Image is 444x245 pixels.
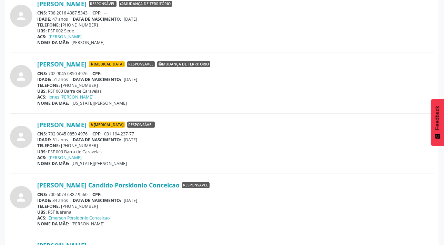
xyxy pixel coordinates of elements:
[37,221,69,227] span: NOME DA MÃE:
[37,76,434,82] div: 51 anos
[37,161,69,166] span: NOME DA MÃE:
[37,94,47,100] span: ACS:
[37,192,47,197] span: CNS:
[37,82,60,88] span: TELEFONE:
[15,131,28,143] i: person
[49,94,94,100] a: Jones [PERSON_NAME]
[37,215,47,221] span: ACS:
[37,76,51,82] span: IDADE:
[72,161,127,166] span: [US_STATE][PERSON_NAME]
[104,10,107,16] span: --
[93,71,102,76] span: CPF:
[119,1,172,7] span: Mudança de território
[104,71,107,76] span: --
[37,192,434,197] div: 700 6074 6382 9560
[37,197,51,203] span: IDADE:
[37,149,434,155] div: PSF 003 Barra de Caravelas
[93,131,102,137] span: CPF:
[37,181,180,189] a: [PERSON_NAME] Candido Porsidonio Conceicao
[89,1,117,7] span: Responsável
[37,209,434,215] div: PSF Juerana
[72,100,127,106] span: [US_STATE][PERSON_NAME]
[182,182,210,188] span: Responsável
[73,137,122,143] span: DATA DE NASCIMENTO:
[37,71,47,76] span: CNS:
[37,143,434,149] div: [PHONE_NUMBER]
[49,215,110,221] a: Emerson Porsidonio Conceicao
[93,192,102,197] span: CPF:
[127,61,155,68] span: Responsável
[37,203,434,209] div: [PHONE_NUMBER]
[37,60,87,68] a: [PERSON_NAME]
[37,149,47,155] span: UBS:
[37,22,434,28] div: [PHONE_NUMBER]
[37,40,69,45] span: NOME DA MÃE:
[49,34,82,40] a: [PERSON_NAME]
[37,131,434,137] div: 702 9045 0850 4976
[37,10,47,16] span: CNS:
[72,40,105,45] span: [PERSON_NAME]
[37,137,51,143] span: IDADE:
[37,10,434,16] div: 708 2016 4387 5343
[37,22,60,28] span: TELEFONE:
[72,221,105,227] span: [PERSON_NAME]
[73,197,122,203] span: DATA DE NASCIMENTO:
[37,28,47,34] span: UBS:
[37,155,47,161] span: ACS:
[73,16,122,22] span: DATA DE NASCIMENTO:
[73,76,122,82] span: DATA DE NASCIMENTO:
[37,82,434,88] div: [PHONE_NUMBER]
[93,10,102,16] span: CPF:
[15,70,28,83] i: person
[157,61,210,68] span: Mudança de território
[37,71,434,76] div: 702 9045 0850 4976
[49,155,82,161] a: [PERSON_NAME]
[15,10,28,22] i: person
[37,28,434,34] div: PSF 002 Sede
[37,16,434,22] div: 47 anos
[15,191,28,204] i: person
[124,137,137,143] span: [DATE]
[104,131,134,137] span: 031.194.237-77
[127,122,155,128] span: Responsável
[124,16,137,22] span: [DATE]
[431,99,444,146] button: Feedback - Mostrar pesquisa
[89,122,125,128] span: [MEDICAL_DATA]
[37,88,434,94] div: PSF 003 Barra de Caravelas
[124,197,137,203] span: [DATE]
[89,61,125,68] span: [MEDICAL_DATA]
[434,106,441,130] span: Feedback
[124,76,137,82] span: [DATE]
[37,88,47,94] span: UBS:
[37,34,47,40] span: ACS:
[37,121,87,129] a: [PERSON_NAME]
[37,143,60,149] span: TELEFONE:
[37,203,60,209] span: TELEFONE:
[37,197,434,203] div: 34 anos
[104,192,107,197] span: --
[37,16,51,22] span: IDADE:
[37,100,69,106] span: NOME DA MÃE:
[37,137,434,143] div: 51 anos
[37,209,47,215] span: UBS:
[37,131,47,137] span: CNS:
